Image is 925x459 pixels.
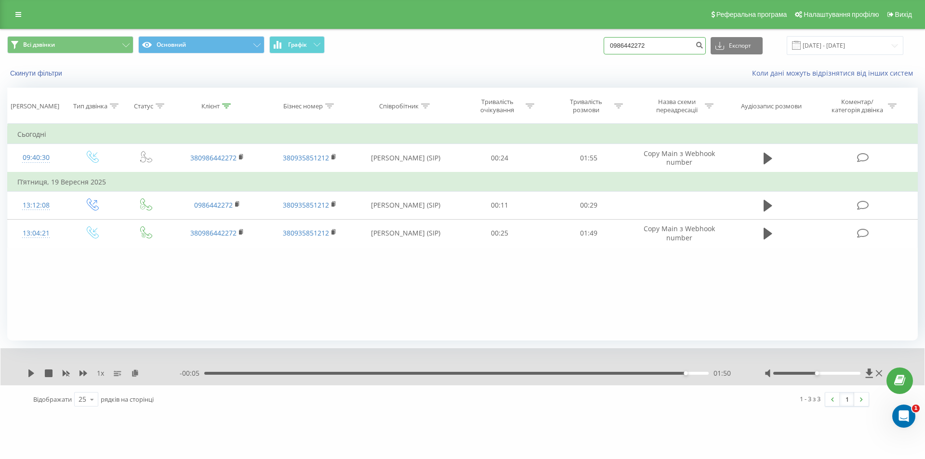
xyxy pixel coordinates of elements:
div: Клієнт [201,102,220,110]
td: 00:11 [455,191,544,219]
td: 00:29 [544,191,633,219]
span: 1 [912,405,920,412]
input: Пошук за номером [604,37,706,54]
td: [PERSON_NAME] (SIP) [356,219,455,247]
a: 0986442272 [194,200,233,210]
a: 380986442272 [190,228,237,237]
div: 09:40:30 [17,148,55,167]
div: Accessibility label [684,371,687,375]
div: 13:12:08 [17,196,55,215]
div: Коментар/категорія дзвінка [829,98,885,114]
span: 1 x [97,368,104,378]
div: [PERSON_NAME] [11,102,59,110]
span: Всі дзвінки [23,41,55,49]
td: Copy Main з Webhook number [633,144,726,172]
button: Всі дзвінки [7,36,133,53]
div: 13:04:21 [17,224,55,243]
td: [PERSON_NAME] (SIP) [356,191,455,219]
span: Графік [288,41,307,48]
div: Accessibility label [815,371,819,375]
a: 380935851212 [283,228,329,237]
span: - 00:05 [180,368,204,378]
a: 380935851212 [283,153,329,162]
td: 01:55 [544,144,633,172]
button: Основний [138,36,264,53]
td: Copy Main з Webhook number [633,219,726,247]
a: Коли дані можуть відрізнятися вiд інших систем [752,68,918,78]
td: 00:24 [455,144,544,172]
td: П’ятниця, 19 Вересня 2025 [8,172,918,192]
button: Графік [269,36,325,53]
a: 1 [840,393,854,406]
span: рядків на сторінці [101,395,154,404]
div: Тривалість очікування [472,98,523,114]
a: 380986442272 [190,153,237,162]
div: Співробітник [379,102,419,110]
td: 01:49 [544,219,633,247]
span: Відображати [33,395,72,404]
span: Вихід [895,11,912,18]
span: 01:50 [714,368,731,378]
div: 1 - 3 з 3 [800,394,820,404]
div: Аудіозапис розмови [741,102,802,110]
button: Експорт [711,37,763,54]
div: 25 [79,394,86,404]
span: Реферальна програма [716,11,787,18]
a: 380935851212 [283,200,329,210]
span: Налаштування профілю [804,11,879,18]
button: Скинути фільтри [7,69,67,78]
div: Назва схеми переадресації [651,98,702,114]
td: Сьогодні [8,125,918,144]
div: Статус [134,102,153,110]
iframe: Intercom live chat [892,405,915,428]
div: Тривалість розмови [560,98,612,114]
td: [PERSON_NAME] (SIP) [356,144,455,172]
div: Бізнес номер [283,102,323,110]
div: Тип дзвінка [73,102,107,110]
td: 00:25 [455,219,544,247]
